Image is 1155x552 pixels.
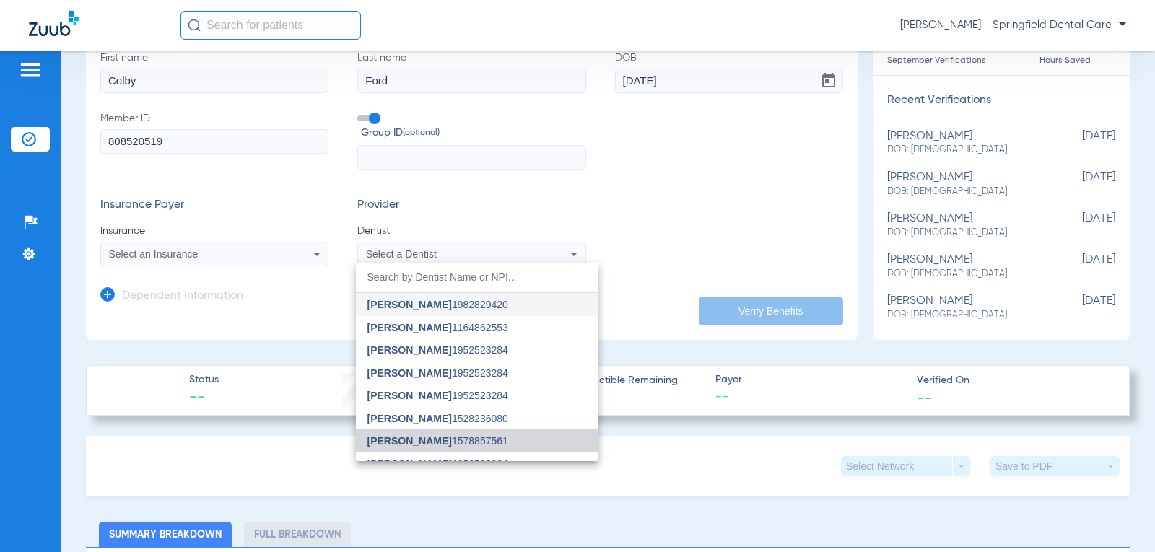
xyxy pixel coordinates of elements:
[356,263,598,292] input: dropdown search
[367,323,508,333] span: 1164862553
[367,413,508,424] span: 1528236080
[367,436,508,446] span: 1578857561
[367,367,452,379] span: [PERSON_NAME]
[367,459,508,469] span: 1952523284
[367,322,452,333] span: [PERSON_NAME]
[367,390,452,401] span: [PERSON_NAME]
[367,299,508,310] span: 1982829420
[367,435,452,447] span: [PERSON_NAME]
[367,299,452,310] span: [PERSON_NAME]
[367,390,508,400] span: 1952523284
[367,345,508,355] span: 1952523284
[367,344,452,356] span: [PERSON_NAME]
[367,368,508,378] span: 1952523284
[367,458,452,470] span: [PERSON_NAME]
[367,413,452,424] span: [PERSON_NAME]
